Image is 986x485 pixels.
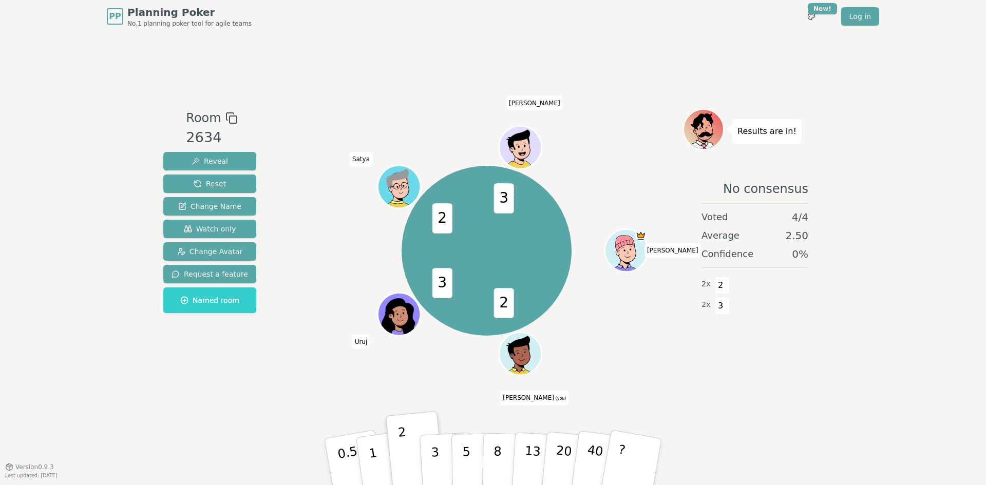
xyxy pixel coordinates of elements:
span: 4 / 4 [792,210,808,224]
span: Watch only [184,224,236,234]
span: Click to change your name [644,243,701,258]
span: (you) [554,397,566,401]
button: Change Name [163,197,256,216]
button: Version0.9.3 [5,463,54,471]
span: Average [701,228,739,243]
span: 2 x [701,299,711,311]
a: PPPlanning PokerNo.1 planning poker tool for agile teams [107,5,252,28]
span: 3 [432,268,452,298]
div: New! [808,3,837,14]
button: Named room [163,287,256,313]
span: 2 [432,203,452,234]
span: No.1 planning poker tool for agile teams [127,20,252,28]
span: 0 % [792,247,808,261]
span: Last updated: [DATE] [5,473,58,478]
span: 2 x [701,279,711,290]
span: Planning Poker [127,5,252,20]
button: Watch only [163,220,256,238]
button: New! [802,7,821,26]
button: Click to change your avatar [500,334,540,374]
span: Version 0.9.3 [15,463,54,471]
a: Log in [841,7,879,26]
button: Reveal [163,152,256,170]
span: Named room [180,295,239,305]
span: Change Name [178,201,241,211]
button: Reset [163,174,256,193]
span: Confidence [701,247,753,261]
span: Click to change your name [506,96,563,110]
p: Results are in! [737,124,797,139]
span: 2 [715,277,727,294]
span: 3 [715,297,727,315]
p: 2 [397,425,411,481]
div: 2634 [186,127,237,148]
span: PP [109,10,121,23]
span: Click to change your name [350,152,372,167]
span: 3 [494,183,514,214]
span: Click to change your name [500,391,568,405]
span: No consensus [723,181,808,197]
span: Request a feature [172,269,248,279]
button: Change Avatar [163,242,256,261]
span: Josh is the host [635,230,646,241]
span: Reset [194,179,226,189]
span: Reveal [192,156,228,166]
span: 2 [494,288,514,318]
span: Change Avatar [177,246,243,257]
span: Room [186,109,221,127]
span: Click to change your name [352,335,370,349]
span: Voted [701,210,728,224]
span: 2.50 [785,228,808,243]
button: Request a feature [163,265,256,283]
